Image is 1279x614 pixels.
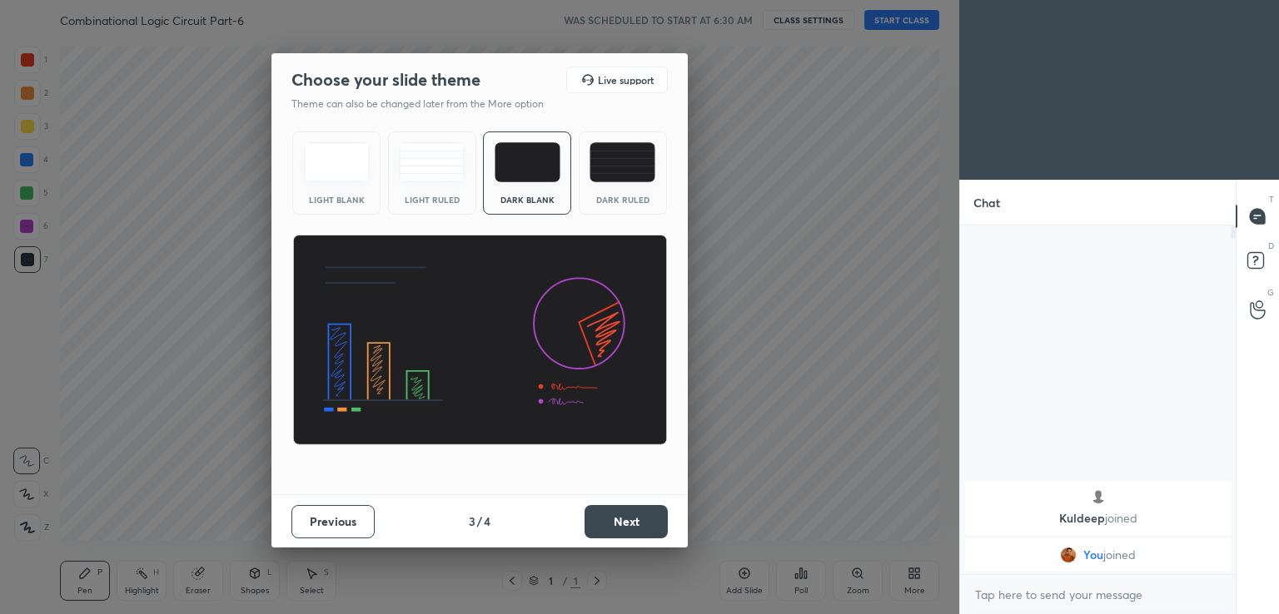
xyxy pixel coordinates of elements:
img: 5786bad726924fb0bb2bae2edf64aade.jpg [1060,547,1077,563]
img: darkTheme.f0cc69e5.svg [495,142,560,182]
div: Dark Ruled [590,196,656,204]
h4: 4 [484,512,490,530]
p: D [1268,240,1274,252]
h2: Choose your slide theme [291,69,480,91]
h5: Live support [598,75,654,85]
img: darkThemeBanner.d06ce4a2.svg [292,235,668,446]
span: joined [1105,510,1137,526]
img: lightRuledTheme.5fabf969.svg [399,142,465,182]
div: Light Blank [303,196,370,204]
img: default.png [1090,488,1107,505]
img: lightTheme.e5ed3b09.svg [304,142,370,182]
p: Theme can also be changed later from the More option [291,97,561,111]
p: Kuldeep [974,512,1222,525]
img: darkRuledTheme.de295e13.svg [590,142,655,182]
div: Dark Blank [494,196,560,204]
span: joined [1103,548,1136,562]
button: Next [585,505,668,538]
h4: 3 [469,512,475,530]
div: Light Ruled [399,196,465,204]
p: T [1269,193,1274,205]
div: grid [960,478,1236,575]
span: You [1083,548,1103,562]
h4: / [477,512,482,530]
p: Chat [960,181,1013,225]
p: G [1267,286,1274,299]
button: Previous [291,505,375,538]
